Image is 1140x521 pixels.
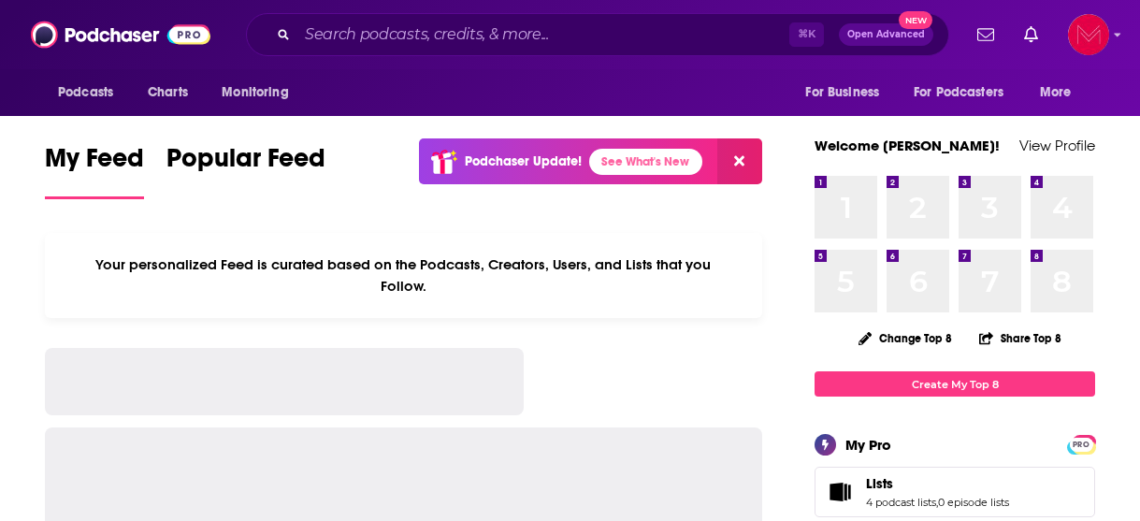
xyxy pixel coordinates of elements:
[166,142,325,185] span: Popular Feed
[1068,14,1109,55] img: User Profile
[45,142,144,185] span: My Feed
[866,475,1009,492] a: Lists
[1070,438,1092,452] span: PRO
[297,20,789,50] input: Search podcasts, credits, & more...
[847,326,963,350] button: Change Top 8
[1019,137,1095,154] a: View Profile
[847,30,925,39] span: Open Advanced
[805,80,879,106] span: For Business
[1068,14,1109,55] span: Logged in as Pamelamcclure
[936,496,938,509] span: ,
[1068,14,1109,55] button: Show profile menu
[31,17,210,52] img: Podchaser - Follow, Share and Rate Podcasts
[465,153,582,169] p: Podchaser Update!
[148,80,188,106] span: Charts
[970,19,1002,51] a: Show notifications dropdown
[978,320,1062,356] button: Share Top 8
[815,137,1000,154] a: Welcome [PERSON_NAME]!
[1070,437,1092,451] a: PRO
[222,80,288,106] span: Monitoring
[938,496,1009,509] a: 0 episode lists
[866,496,936,509] a: 4 podcast lists
[866,475,893,492] span: Lists
[58,80,113,106] span: Podcasts
[589,149,702,175] a: See What's New
[899,11,932,29] span: New
[1017,19,1046,51] a: Show notifications dropdown
[815,371,1095,397] a: Create My Top 8
[914,80,1003,106] span: For Podcasters
[789,22,824,47] span: ⌘ K
[821,479,859,505] a: Lists
[1040,80,1072,106] span: More
[792,75,902,110] button: open menu
[246,13,949,56] div: Search podcasts, credits, & more...
[845,436,891,454] div: My Pro
[839,23,933,46] button: Open AdvancedNew
[45,142,144,199] a: My Feed
[1027,75,1095,110] button: open menu
[815,467,1095,517] span: Lists
[45,75,137,110] button: open menu
[209,75,312,110] button: open menu
[136,75,199,110] a: Charts
[166,142,325,199] a: Popular Feed
[902,75,1031,110] button: open menu
[45,233,762,318] div: Your personalized Feed is curated based on the Podcasts, Creators, Users, and Lists that you Follow.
